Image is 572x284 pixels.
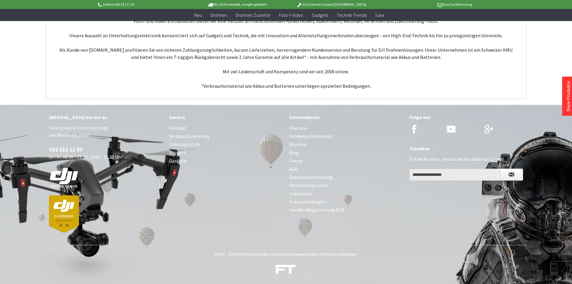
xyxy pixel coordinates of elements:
p: Hotline 032 511 11 03 [97,1,191,8]
a: Neue Produkte [565,81,571,111]
a: Partnerprogramm [289,181,403,189]
a: AGB [289,165,403,173]
p: Telefonische Unterstützung und Beratung unter: Di - Fr: 08:30 - 11.30, 14.00 - 16.30 Uhr [49,124,163,233]
img: dji-partner-enterprise_goldLoJgYOWPUIEBO.png [49,195,79,233]
a: Zahlungsarten [169,140,283,148]
a: Foto + Video [275,9,307,21]
a: Garantie [169,157,283,165]
div: [MEDICAL_DATA] Sie uns an [49,113,163,121]
div: [DATE] - [DATE] © - made by - Alle Rechte vorbehalten [51,252,522,257]
a: Technik-Trends [332,9,371,21]
a: 032 511 11 03 [49,146,83,153]
a: Dateschutzerklärung [289,173,403,181]
a: Sitemap [289,140,403,148]
a: Gadgets [307,9,332,21]
a: Kundenzufriedenheit [289,132,403,140]
span: Sale [375,12,384,18]
p: Entdecke neue, innovative Produkte als Erster. [409,155,523,163]
div: Folge uns [409,113,523,121]
a: Impressum [289,190,403,198]
a: Händler Registrierung B2B [289,206,403,214]
a: Versand & Lieferung [169,132,283,140]
a: Neu [190,9,206,21]
div: Trendbox [409,145,523,152]
p: Bis 16 Uhr bestellt, morgen geliefert. [191,1,284,8]
div: Unternehmen [289,113,403,121]
p: DJI Drohnen Dealer [GEOGRAPHIC_DATA] [284,1,378,8]
a: Drohnen [206,9,232,21]
span: Drohnen [210,12,227,18]
span: Technik-Trends [337,12,367,18]
img: white-dji-schweiz-logo-official_140x140.png [49,168,79,188]
div: Service [169,113,283,121]
a: Kontakt [169,124,283,132]
a: creativeagent gmbh [285,252,317,257]
a: Sale [371,9,388,21]
span: Foto + Video [279,12,303,18]
input: Ihre E-Mail Adresse [409,169,501,181]
a: Blog [289,149,403,157]
a: Drohnen Zubehör [232,9,275,21]
a: Pressemeldungen [289,198,403,206]
a: Presse [289,157,403,165]
img: ft-white-trans-footer.png [276,265,297,274]
button: Newsletter abonnieren [500,169,523,181]
p: Unsere Drohnen-Welt umfasst ein breites Sortiment an DJI Consumer und Enterprise Drohnen, Zubehör... [58,10,514,90]
p: Kauf auf Rechnung [378,1,472,8]
span: Neu [194,12,202,18]
a: DJI Drohnen, Trends & Gadgets Shop [276,265,297,276]
a: trenderia gmbh [244,252,268,257]
span: Gadgets [312,12,328,18]
span: Drohnen Zubehör [236,12,271,18]
a: Support [169,149,283,157]
a: Über uns [289,124,403,132]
